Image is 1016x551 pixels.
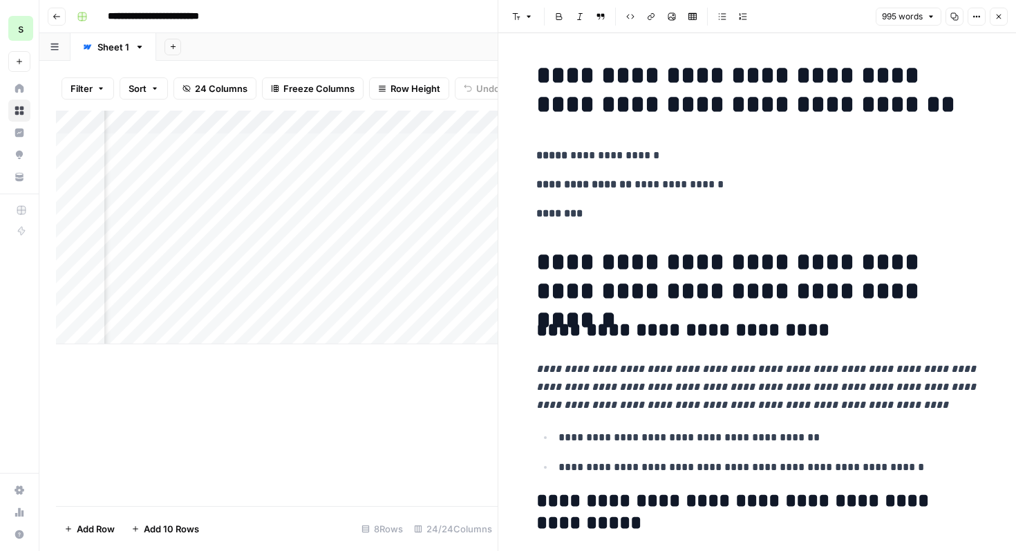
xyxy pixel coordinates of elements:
span: Add 10 Rows [144,522,199,536]
a: Insights [8,122,30,144]
div: 8 Rows [356,518,408,540]
div: Sheet 1 [97,40,129,54]
button: Help + Support [8,523,30,545]
span: Undo [476,82,500,95]
span: Freeze Columns [283,82,355,95]
a: Browse [8,100,30,122]
button: Workspace: saasgenie [8,11,30,46]
button: Add Row [56,518,123,540]
span: Row Height [391,82,440,95]
button: Add 10 Rows [123,518,207,540]
a: Sheet 1 [70,33,156,61]
a: Settings [8,479,30,501]
span: Sort [129,82,147,95]
button: Row Height [369,77,449,100]
span: 24 Columns [195,82,247,95]
span: Add Row [77,522,115,536]
span: Filter [70,82,93,95]
button: Filter [62,77,114,100]
span: s [18,20,23,37]
a: Your Data [8,166,30,188]
span: 995 words [882,10,923,23]
a: Usage [8,501,30,523]
button: Undo [455,77,509,100]
button: 995 words [876,8,941,26]
div: 24/24 Columns [408,518,498,540]
a: Opportunities [8,144,30,166]
button: Sort [120,77,168,100]
button: Freeze Columns [262,77,364,100]
button: 24 Columns [173,77,256,100]
a: Home [8,77,30,100]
